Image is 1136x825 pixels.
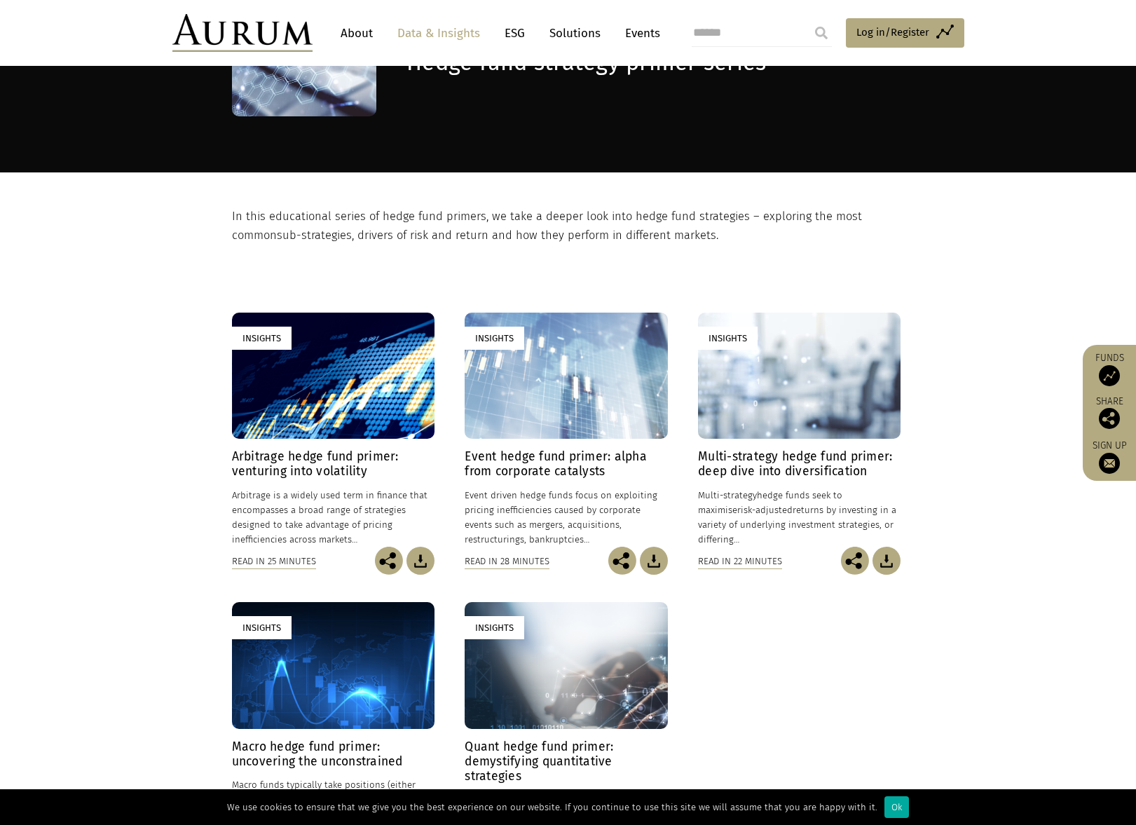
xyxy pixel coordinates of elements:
div: Share [1090,397,1129,429]
h4: Multi-strategy hedge fund primer: deep dive into diversification [698,449,901,479]
a: Events [618,20,660,46]
span: Log in/Register [856,24,929,41]
p: Arbitrage is a widely used term in finance that encompasses a broad range of strategies designed ... [232,488,434,547]
h4: Macro hedge fund primer: uncovering the unconstrained [232,739,434,769]
img: Share this post [375,547,403,575]
div: Insights [698,327,758,350]
h4: Event hedge fund primer: alpha from corporate catalysts [465,449,667,479]
span: risk-adjusted [737,505,793,515]
a: Insights Arbitrage hedge fund primer: venturing into volatility Arbitrage is a widely used term i... [232,313,434,547]
p: In this educational series of hedge fund primers, we take a deeper look into hedge fund strategie... [232,207,901,245]
img: Access Funds [1099,365,1120,386]
a: Insights Multi-strategy hedge fund primer: deep dive into diversification Multi-strategyhedge fun... [698,313,901,547]
img: Sign up to our newsletter [1099,453,1120,474]
input: Submit [807,19,835,47]
a: Funds [1090,352,1129,386]
h4: Arbitrage hedge fund primer: venturing into volatility [232,449,434,479]
img: Download Article [872,547,901,575]
div: Ok [884,796,909,818]
div: Insights [465,327,524,350]
p: hedge funds seek to maximise returns by investing in a variety of underlying investment strategie... [698,488,901,547]
div: Read in 25 minutes [232,554,316,569]
div: Insights [232,327,292,350]
span: Multi-strategy [698,490,757,500]
h4: Quant hedge fund primer: demystifying quantitative strategies [465,739,667,784]
img: Share this post [841,547,869,575]
a: Data & Insights [390,20,487,46]
div: Read in 28 minutes [465,554,549,569]
a: Log in/Register [846,18,964,48]
a: Solutions [542,20,608,46]
img: Share this post [608,547,636,575]
img: Share this post [1099,408,1120,429]
div: Read in 22 minutes [698,554,782,569]
a: Insights Event hedge fund primer: alpha from corporate catalysts Event driven hedge funds focus o... [465,313,667,547]
a: Sign up [1090,439,1129,474]
span: sub-strategies [277,229,352,242]
img: Aurum [172,14,313,52]
p: Event driven hedge funds focus on exploiting pricing inefficiencies caused by corporate events su... [465,488,667,547]
a: About [334,20,380,46]
img: Download Article [640,547,668,575]
a: ESG [498,20,532,46]
img: Download Article [406,547,434,575]
div: Insights [232,616,292,639]
div: Insights [465,616,524,639]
